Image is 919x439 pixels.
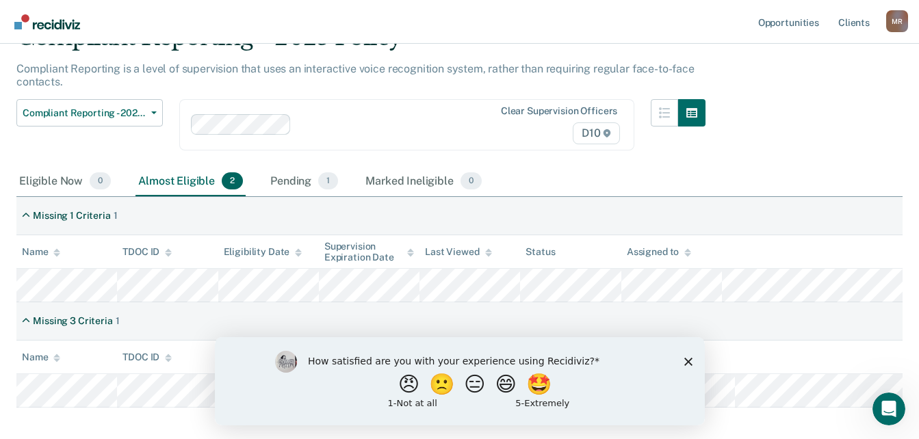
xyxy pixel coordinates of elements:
span: 0 [90,172,111,190]
div: Last Viewed [425,246,491,258]
span: 1 [318,172,338,190]
span: 0 [461,172,482,190]
div: TDOC ID [122,351,172,363]
div: Almost Eligible2 [135,167,246,197]
div: Missing 3 Criteria1 [16,310,125,332]
iframe: Survey by Kim from Recidiviz [215,337,705,425]
button: Compliant Reporting - 2025 Policy [16,99,163,127]
button: Profile dropdown button [886,10,908,32]
span: 2 [222,172,243,190]
span: Compliant Reporting - 2025 Policy [23,107,146,119]
div: M R [886,10,908,32]
img: Recidiviz [14,14,80,29]
div: Clear supervision officers [501,105,617,117]
div: Name [22,351,60,363]
div: TDOC ID [122,246,172,258]
div: Pending1 [268,167,341,197]
div: 1 [114,210,118,222]
div: Marked Ineligible0 [363,167,484,197]
iframe: Intercom live chat [872,393,905,425]
div: Missing 1 Criteria [33,210,110,222]
div: Status [526,246,555,258]
div: Eligibility Date [224,246,302,258]
div: Missing 1 Criteria1 [16,204,123,227]
div: Name [22,246,60,258]
div: Supervision Expiration Date [324,241,414,264]
span: D10 [573,122,620,144]
p: Compliant Reporting is a level of supervision that uses an interactive voice recognition system, ... [16,62,695,88]
div: Eligible Now0 [16,167,114,197]
div: Missing 3 Criteria [33,315,112,327]
div: Assigned to [627,246,691,258]
div: 1 [116,315,120,327]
